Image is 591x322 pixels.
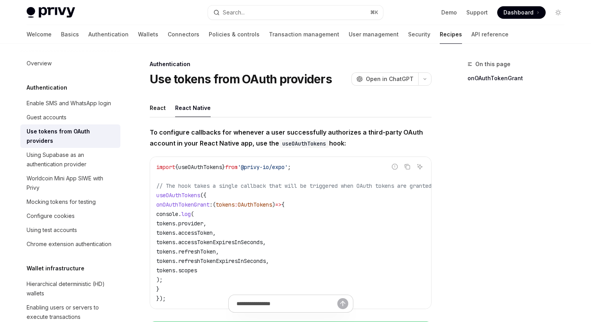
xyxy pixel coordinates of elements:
a: Worldcoin Mini App SIWE with Privy [20,171,120,195]
a: Configure cookies [20,209,120,223]
button: Toggle dark mode [552,6,564,19]
a: Transaction management [269,25,339,44]
div: Hierarchical deterministic (HD) wallets [27,279,116,298]
span: . [175,220,178,227]
h1: Use tokens from OAuth providers [150,72,332,86]
span: tokens [156,257,175,264]
a: Authentication [88,25,129,44]
span: tokens [156,267,175,274]
span: . [175,267,178,274]
span: { [175,164,178,171]
span: ( [191,210,194,218]
span: , [266,257,269,264]
div: Enabling users or servers to execute transactions [27,303,116,322]
a: Mocking tokens for testing [20,195,120,209]
span: useOAuthTokens [156,192,200,199]
span: . [175,239,178,246]
a: Enable SMS and WhatsApp login [20,96,120,110]
div: Use tokens from OAuth providers [27,127,116,146]
span: : [210,201,213,208]
div: React [150,99,166,117]
a: Wallets [138,25,158,44]
span: OAuthTokens [238,201,272,208]
button: Report incorrect code [390,162,400,172]
span: Dashboard [503,9,534,16]
span: } [156,286,159,293]
span: scopes [178,267,197,274]
a: API reference [471,25,509,44]
a: Chrome extension authentication [20,237,120,251]
button: Copy the contents from the code block [402,162,412,172]
a: Policies & controls [209,25,260,44]
span: : [235,201,238,208]
button: Send message [337,298,348,309]
span: . [175,257,178,264]
span: ; [288,164,291,171]
span: Open in ChatGPT [366,75,414,83]
span: . [175,248,178,255]
span: , [203,220,206,227]
span: import [156,164,175,171]
span: ( [213,201,216,208]
input: Ask a question... [236,295,337,312]
span: On this page [475,59,510,69]
span: { [281,201,285,208]
span: ); [156,276,163,283]
button: Open search [208,5,383,20]
code: useOAuthTokens [279,139,329,148]
div: Using test accounts [27,225,77,235]
div: Enable SMS and WhatsApp login [27,99,111,108]
a: Using test accounts [20,223,120,237]
span: useOAuthTokens [178,164,222,171]
span: from [225,164,238,171]
span: . [178,210,181,218]
button: Open in ChatGPT [351,72,418,86]
span: tokens [156,229,175,236]
span: accessTokenExpiresInSeconds [178,239,263,246]
span: ) [272,201,275,208]
a: onOAuthTokenGrant [467,72,571,85]
a: Recipes [440,25,462,44]
span: // The hook takes a single callback that will be triggered when OAuth tokens are granted [156,182,432,189]
div: Using Supabase as an authentication provider [27,150,116,169]
span: tokens [156,248,175,255]
span: refreshTokenExpiresInSeconds [178,257,266,264]
a: Welcome [27,25,52,44]
span: . [175,229,178,236]
span: log [181,210,191,218]
a: Hierarchical deterministic (HD) wallets [20,277,120,300]
a: Connectors [168,25,199,44]
div: Guest accounts [27,113,66,122]
a: Use tokens from OAuth providers [20,124,120,148]
a: User management [349,25,399,44]
img: light logo [27,7,75,18]
span: => [275,201,281,208]
div: Worldcoin Mini App SIWE with Privy [27,174,116,192]
span: console [156,210,178,218]
span: refreshToken [178,248,216,255]
span: , [213,229,216,236]
a: Using Supabase as an authentication provider [20,148,120,171]
a: Demo [441,9,457,16]
span: onOAuthTokenGrant [156,201,210,208]
div: Search... [223,8,245,17]
div: Mocking tokens for testing [27,197,96,207]
button: Ask AI [415,162,425,172]
div: Chrome extension authentication [27,239,111,249]
h5: Wallet infrastructure [27,264,84,273]
a: Support [466,9,488,16]
span: ⌘ K [370,9,378,16]
strong: To configure callbacks for whenever a user successfully authorizes a third-party OAuth account in... [150,128,423,147]
a: Dashboard [497,6,546,19]
a: Basics [61,25,79,44]
span: accessToken [178,229,213,236]
span: tokens [216,201,235,208]
div: React Native [175,99,211,117]
div: Configure cookies [27,211,75,221]
h5: Authentication [27,83,67,92]
span: , [216,248,219,255]
span: } [222,164,225,171]
div: Overview [27,59,52,68]
span: , [263,239,266,246]
a: Overview [20,56,120,70]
